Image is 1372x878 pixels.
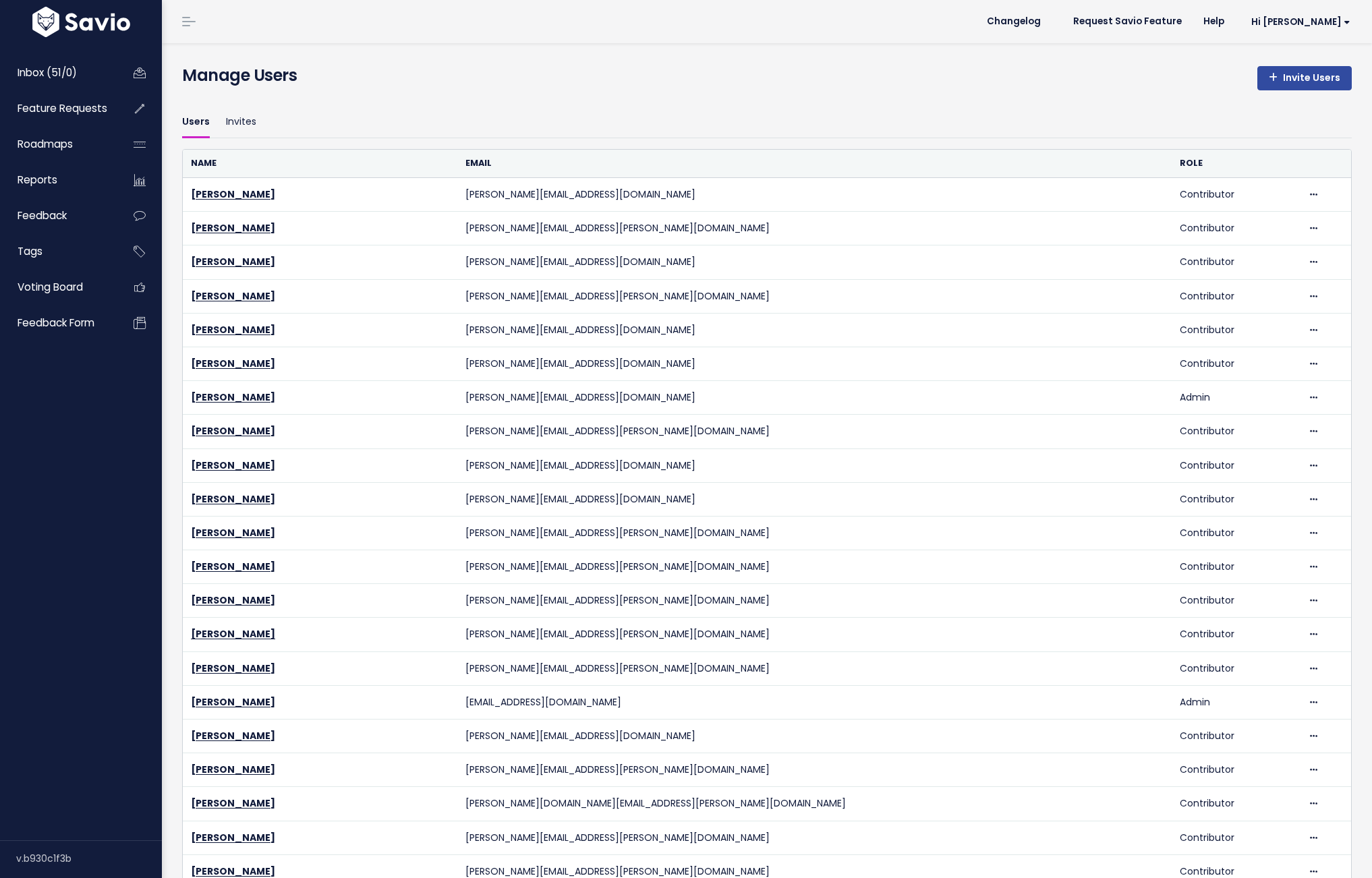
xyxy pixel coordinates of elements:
td: Admin [1172,381,1299,415]
a: Voting Board [3,272,112,303]
span: Feedback [18,208,67,223]
td: [PERSON_NAME][EMAIL_ADDRESS][PERSON_NAME][DOMAIN_NAME] [457,279,1172,313]
a: [PERSON_NAME] [191,289,275,303]
td: [PERSON_NAME][EMAIL_ADDRESS][PERSON_NAME][DOMAIN_NAME] [457,584,1172,618]
td: Contributor [1172,787,1299,821]
td: [PERSON_NAME][EMAIL_ADDRESS][DOMAIN_NAME] [457,313,1172,347]
span: Roadmaps [18,137,73,151]
td: Contributor [1172,178,1299,212]
a: Help [1193,11,1235,32]
a: [PERSON_NAME] [191,187,275,201]
td: [PERSON_NAME][EMAIL_ADDRESS][DOMAIN_NAME] [457,245,1172,279]
td: [PERSON_NAME][EMAIL_ADDRESS][DOMAIN_NAME] [457,381,1172,415]
a: [PERSON_NAME] [191,424,275,438]
span: Tags [18,244,42,258]
td: Contributor [1172,821,1299,854]
a: Tags [3,236,112,267]
a: Roadmaps [3,129,112,160]
a: [PERSON_NAME] [191,593,275,607]
a: [PERSON_NAME] [191,255,275,268]
td: [PERSON_NAME][EMAIL_ADDRESS][PERSON_NAME][DOMAIN_NAME] [457,651,1172,685]
td: Contributor [1172,618,1299,651]
span: Reports [18,173,57,187]
a: [PERSON_NAME] [191,221,275,235]
a: [PERSON_NAME] [191,560,275,573]
a: [PERSON_NAME] [191,390,275,404]
th: Name [183,150,457,177]
td: [PERSON_NAME][EMAIL_ADDRESS][DOMAIN_NAME] [457,347,1172,380]
a: [PERSON_NAME] [191,459,275,472]
td: Contributor [1172,279,1299,313]
td: Contributor [1172,212,1299,245]
a: Feature Requests [3,93,112,124]
td: [PERSON_NAME][EMAIL_ADDRESS][DOMAIN_NAME] [457,448,1172,482]
td: [PERSON_NAME][EMAIL_ADDRESS][PERSON_NAME][DOMAIN_NAME] [457,618,1172,651]
td: Contributor [1172,651,1299,685]
a: [PERSON_NAME] [191,662,275,675]
a: Request Savio Feature [1062,11,1193,32]
a: Hi [PERSON_NAME] [1235,11,1361,32]
span: Feature Requests [18,101,107,115]
a: [PERSON_NAME] [191,865,275,878]
span: Voting Board [18,280,83,294]
a: Reports [3,165,112,196]
a: [PERSON_NAME] [191,729,275,742]
td: Contributor [1172,720,1299,753]
td: [PERSON_NAME][EMAIL_ADDRESS][PERSON_NAME][DOMAIN_NAME] [457,753,1172,787]
td: Contributor [1172,753,1299,787]
span: Changelog [987,17,1041,26]
td: [PERSON_NAME][EMAIL_ADDRESS][PERSON_NAME][DOMAIN_NAME] [457,821,1172,854]
td: Contributor [1172,448,1299,482]
a: [PERSON_NAME] [191,796,275,810]
td: Contributor [1172,482,1299,516]
td: Admin [1172,685,1299,719]
span: Feedback form [18,316,94,330]
a: [PERSON_NAME] [191,831,275,844]
a: [PERSON_NAME] [191,357,275,370]
span: Inbox (51/0) [18,65,77,80]
td: Contributor [1172,313,1299,347]
td: Contributor [1172,245,1299,279]
a: [PERSON_NAME] [191,492,275,506]
td: Contributor [1172,415,1299,448]
div: v.b930c1f3b [16,841,162,876]
a: [PERSON_NAME] [191,695,275,709]
td: [PERSON_NAME][EMAIL_ADDRESS][DOMAIN_NAME] [457,482,1172,516]
a: [PERSON_NAME] [191,627,275,641]
a: Users [182,107,210,138]
td: [PERSON_NAME][EMAIL_ADDRESS][PERSON_NAME][DOMAIN_NAME] [457,212,1172,245]
a: [PERSON_NAME] [191,526,275,539]
a: Invites [226,107,256,138]
td: Contributor [1172,347,1299,380]
td: [EMAIL_ADDRESS][DOMAIN_NAME] [457,685,1172,719]
td: [PERSON_NAME][EMAIL_ADDRESS][DOMAIN_NAME] [457,720,1172,753]
a: [PERSON_NAME] [191,763,275,776]
td: [PERSON_NAME][EMAIL_ADDRESS][PERSON_NAME][DOMAIN_NAME] [457,415,1172,448]
span: Hi [PERSON_NAME] [1251,17,1350,27]
a: Inbox (51/0) [3,57,112,88]
td: Contributor [1172,516,1299,550]
h4: Manage Users [182,63,297,88]
th: Email [457,150,1172,177]
a: [PERSON_NAME] [191,323,275,336]
th: Role [1172,150,1299,177]
td: [PERSON_NAME][DOMAIN_NAME][EMAIL_ADDRESS][PERSON_NAME][DOMAIN_NAME] [457,787,1172,821]
a: Feedback form [3,308,112,339]
a: Invite Users [1257,66,1352,90]
td: [PERSON_NAME][EMAIL_ADDRESS][PERSON_NAME][DOMAIN_NAME] [457,516,1172,550]
td: Contributor [1172,550,1299,584]
td: [PERSON_NAME][EMAIL_ADDRESS][DOMAIN_NAME] [457,178,1172,212]
img: logo-white.9d6f32f41409.svg [29,7,134,37]
td: Contributor [1172,584,1299,618]
td: [PERSON_NAME][EMAIL_ADDRESS][PERSON_NAME][DOMAIN_NAME] [457,550,1172,584]
a: Feedback [3,200,112,231]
